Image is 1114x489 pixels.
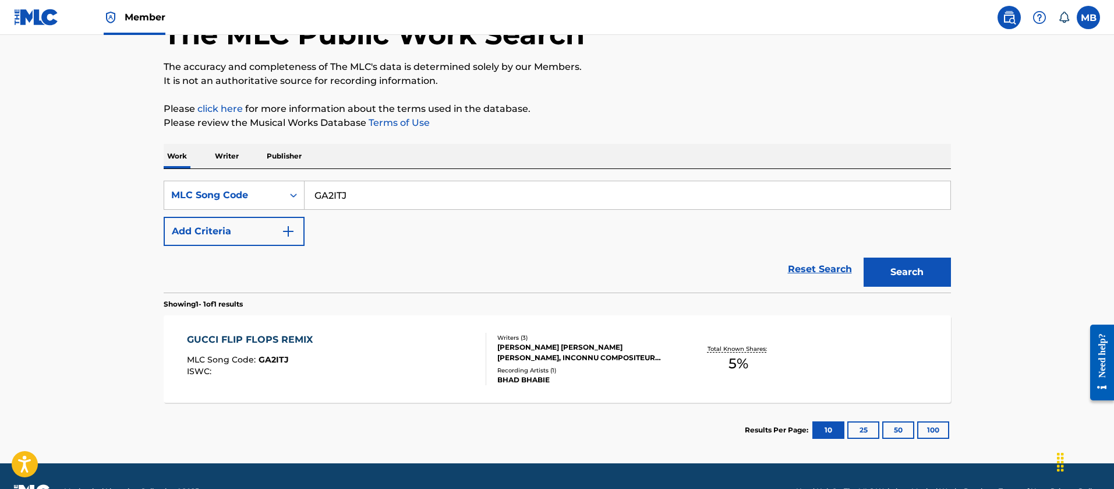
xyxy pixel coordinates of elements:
[187,354,259,365] span: MLC Song Code :
[497,342,673,363] div: [PERSON_NAME] [PERSON_NAME] [PERSON_NAME], INCONNU COMPOSITEUR AUTEUR
[104,10,118,24] img: Top Rightsholder
[1056,433,1114,489] iframe: Chat Widget
[281,224,295,238] img: 9d2ae6d4665cec9f34b9.svg
[998,6,1021,29] a: Public Search
[1032,10,1046,24] img: help
[497,375,673,385] div: BHAD BHABIE
[882,421,914,439] button: 50
[164,181,951,293] form: Search Form
[1081,316,1114,410] iframe: Resource Center
[917,421,949,439] button: 100
[812,421,844,439] button: 10
[14,9,59,26] img: MLC Logo
[187,366,214,377] span: ISWC :
[366,117,430,128] a: Terms of Use
[745,425,811,435] p: Results Per Page:
[164,116,951,130] p: Please review the Musical Works Database
[197,103,243,114] a: click here
[164,102,951,116] p: Please for more information about the terms used in the database.
[847,421,879,439] button: 25
[1077,6,1100,29] div: User Menu
[1002,10,1016,24] img: search
[125,10,165,24] span: Member
[211,144,242,168] p: Writer
[164,315,951,403] a: GUCCI FLIP FLOPS REMIXMLC Song Code:GA2ITJISWC:Writers (3)[PERSON_NAME] [PERSON_NAME] [PERSON_NAM...
[1058,12,1070,23] div: Notifications
[782,256,858,282] a: Reset Search
[164,60,951,74] p: The accuracy and completeness of The MLC's data is determined solely by our Members.
[864,258,951,287] button: Search
[164,144,190,168] p: Work
[164,299,243,309] p: Showing 1 - 1 of 1 results
[1051,445,1070,480] div: Drag
[164,74,951,88] p: It is not an authoritative source for recording information.
[259,354,289,365] span: GA2ITJ
[1028,6,1051,29] div: Help
[708,344,770,353] p: Total Known Shares:
[171,188,276,202] div: MLC Song Code
[164,217,305,246] button: Add Criteria
[187,333,319,347] div: GUCCI FLIP FLOPS REMIX
[263,144,305,168] p: Publisher
[497,333,673,342] div: Writers ( 3 )
[497,366,673,375] div: Recording Artists ( 1 )
[728,353,748,374] span: 5 %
